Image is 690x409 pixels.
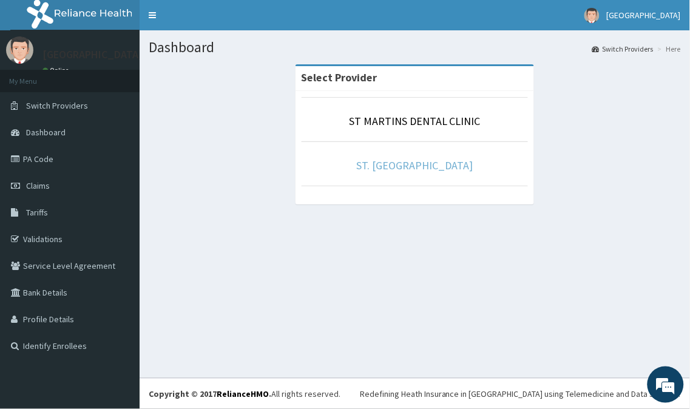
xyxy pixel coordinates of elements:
[26,100,88,111] span: Switch Providers
[149,39,681,55] h1: Dashboard
[349,114,481,128] a: ST MARTINS DENTAL CLINIC
[149,388,271,399] strong: Copyright © 2017 .
[584,8,600,23] img: User Image
[607,10,681,21] span: [GEOGRAPHIC_DATA]
[6,36,33,64] img: User Image
[26,180,50,191] span: Claims
[592,44,654,54] a: Switch Providers
[26,127,66,138] span: Dashboard
[140,378,690,409] footer: All rights reserved.
[42,49,143,60] p: [GEOGRAPHIC_DATA]
[357,158,473,172] a: ST. [GEOGRAPHIC_DATA]
[655,44,681,54] li: Here
[26,207,48,218] span: Tariffs
[217,388,269,399] a: RelianceHMO
[360,388,681,400] div: Redefining Heath Insurance in [GEOGRAPHIC_DATA] using Telemedicine and Data Science!
[302,70,377,84] strong: Select Provider
[42,66,72,75] a: Online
